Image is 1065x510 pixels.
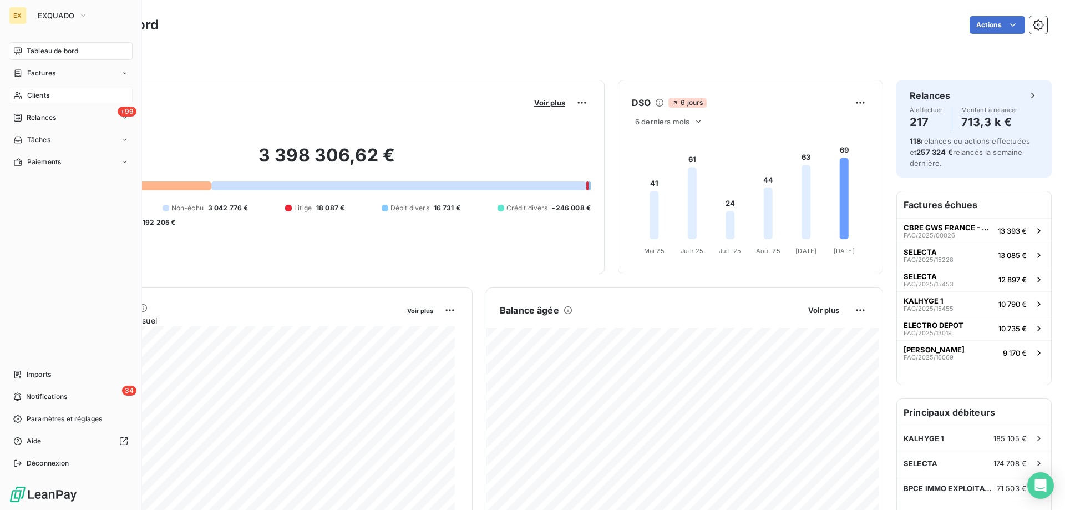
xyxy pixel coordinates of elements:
[1003,349,1027,357] span: 9 170 €
[808,306,839,315] span: Voir plus
[961,107,1018,113] span: Montant à relancer
[904,248,937,256] span: SELECTA
[118,107,136,117] span: +99
[531,98,569,108] button: Voir plus
[897,191,1051,218] h6: Factures échues
[897,399,1051,426] h6: Principaux débiteurs
[997,484,1027,493] span: 71 503 €
[904,281,954,287] span: FAC/2025/15453
[27,90,49,100] span: Clients
[63,315,399,326] span: Chiffre d'affaires mensuel
[632,96,651,109] h6: DSO
[294,203,312,213] span: Litige
[668,98,706,108] span: 6 jours
[27,46,78,56] span: Tableau de bord
[390,203,429,213] span: Débit divers
[27,113,56,123] span: Relances
[1027,472,1054,499] div: Open Intercom Messenger
[9,486,78,503] img: Logo LeanPay
[27,458,69,468] span: Déconnexion
[910,89,950,102] h6: Relances
[805,305,843,315] button: Voir plus
[434,203,460,213] span: 16 731 €
[27,436,42,446] span: Aide
[897,267,1051,291] button: SELECTAFAC/2025/1545312 897 €
[407,307,433,315] span: Voir plus
[897,316,1051,340] button: ELECTRO DEPOTFAC/2025/1301910 735 €
[998,324,1027,333] span: 10 735 €
[27,370,51,380] span: Imports
[904,305,954,312] span: FAC/2025/15455
[904,354,954,361] span: FAC/2025/16069
[27,157,61,167] span: Paiements
[552,203,591,213] span: -246 008 €
[38,11,74,20] span: EXQUADO
[910,137,921,145] span: 118
[644,247,665,255] tspan: Mai 25
[208,203,248,213] span: 3 042 776 €
[904,459,937,468] span: SELECTA
[63,144,591,178] h2: 3 398 306,62 €
[904,321,963,330] span: ELECTRO DEPOT
[500,304,559,317] h6: Balance âgée
[904,256,954,263] span: FAC/2025/15228
[635,117,689,126] span: 6 derniers mois
[897,291,1051,316] button: KALHYGE 1FAC/2025/1545510 790 €
[897,218,1051,243] button: CBRE GWS FRANCE - COURBEVOIEFAC/2025/0002613 393 €
[904,272,937,281] span: SELECTA
[998,226,1027,235] span: 13 393 €
[998,300,1027,309] span: 10 790 €
[897,340,1051,365] button: [PERSON_NAME]FAC/2025/160699 170 €
[9,432,133,450] a: Aide
[904,484,997,493] span: BPCE IMMO EXPLOITATION
[9,7,27,24] div: EX
[993,459,1027,468] span: 174 708 €
[404,305,437,315] button: Voir plus
[916,148,952,156] span: 257 324 €
[970,16,1025,34] button: Actions
[961,113,1018,131] h4: 713,3 k €
[993,434,1027,443] span: 185 105 €
[27,135,50,145] span: Tâches
[122,386,136,396] span: 34
[139,218,176,228] span: -192 205 €
[897,243,1051,267] button: SELECTAFAC/2025/1522813 085 €
[904,296,944,305] span: KALHYGE 1
[904,434,944,443] span: KALHYGE 1
[681,247,703,255] tspan: Juin 25
[998,251,1027,260] span: 13 085 €
[904,232,955,239] span: FAC/2025/00026
[756,247,780,255] tspan: Août 25
[998,275,1027,284] span: 12 897 €
[904,223,993,232] span: CBRE GWS FRANCE - COURBEVOIE
[910,137,1030,168] span: relances ou actions effectuées et relancés la semaine dernière.
[910,113,943,131] h4: 217
[795,247,816,255] tspan: [DATE]
[534,98,565,107] span: Voir plus
[904,345,965,354] span: [PERSON_NAME]
[506,203,548,213] span: Crédit divers
[316,203,344,213] span: 18 087 €
[171,203,204,213] span: Non-échu
[904,330,952,336] span: FAC/2025/13019
[27,68,55,78] span: Factures
[27,414,102,424] span: Paramètres et réglages
[910,107,943,113] span: À effectuer
[719,247,741,255] tspan: Juil. 25
[26,392,67,402] span: Notifications
[834,247,855,255] tspan: [DATE]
